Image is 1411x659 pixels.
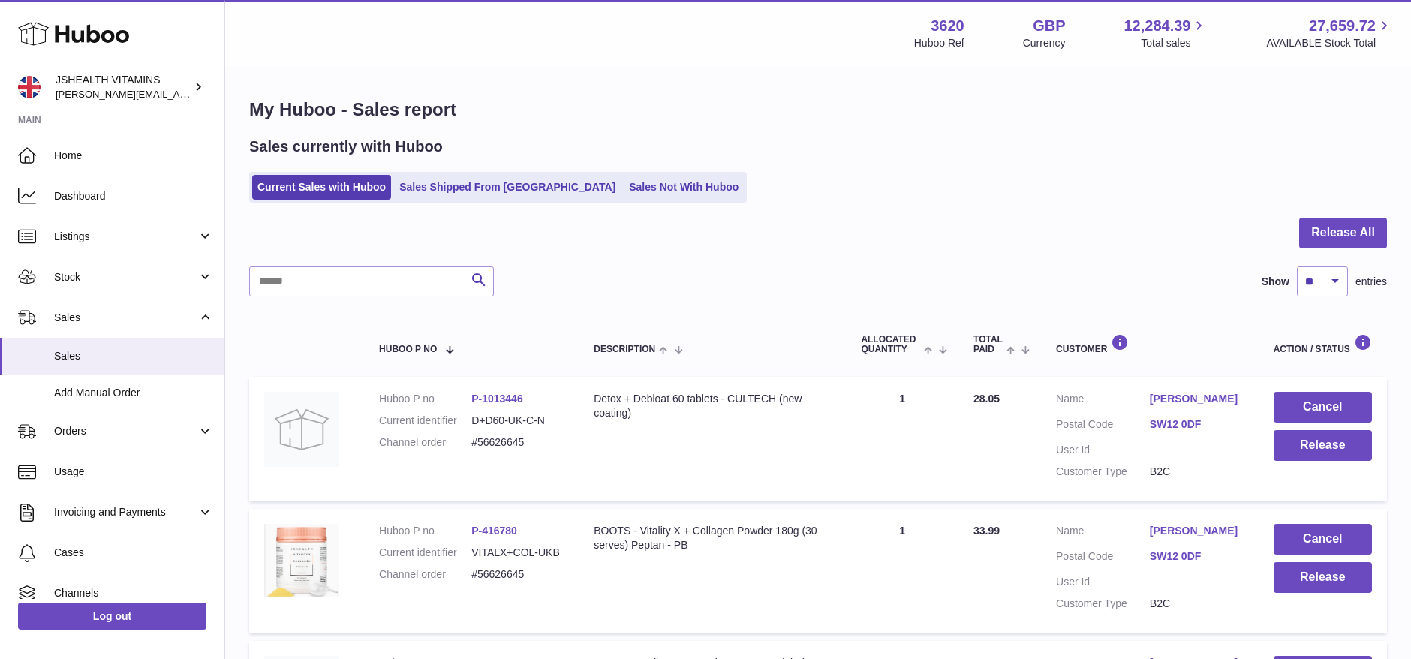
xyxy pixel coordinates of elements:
span: Usage [54,465,213,479]
div: Action / Status [1274,334,1372,354]
span: Invoicing and Payments [54,505,197,519]
dt: User Id [1056,443,1150,457]
span: Sales [54,311,197,325]
span: Description [594,345,655,354]
td: 1 [846,377,958,501]
a: [PERSON_NAME] [1150,392,1244,406]
div: Currency [1023,36,1066,50]
strong: GBP [1033,16,1065,36]
span: AVAILABLE Stock Total [1266,36,1393,50]
span: 33.99 [973,525,1000,537]
dd: #56626645 [471,435,564,450]
button: Release [1274,430,1372,461]
a: P-1013446 [471,393,523,405]
a: SW12 0DF [1150,417,1244,432]
dt: Customer Type [1056,597,1150,611]
a: SW12 0DF [1150,549,1244,564]
div: JSHEALTH VITAMINS [56,73,191,101]
span: Orders [54,424,197,438]
dt: Customer Type [1056,465,1150,479]
dd: VITALX+COL-UKB [471,546,564,560]
dt: Huboo P no [379,392,471,406]
img: no-photo.jpg [264,392,339,467]
dt: Name [1056,524,1150,542]
span: Add Manual Order [54,386,213,400]
a: 12,284.39 Total sales [1124,16,1208,50]
span: Huboo P no [379,345,437,354]
dt: Huboo P no [379,524,471,538]
div: BOOTS - Vitality X + Collagen Powder 180g (30 serves) Peptan - PB [594,524,831,552]
label: Show [1262,275,1289,289]
span: Stock [54,270,197,284]
dt: Postal Code [1056,417,1150,435]
a: P-416780 [471,525,517,537]
dt: Channel order [379,435,471,450]
button: Release All [1299,218,1387,248]
div: Huboo Ref [914,36,964,50]
dd: D+D60-UK-C-N [471,414,564,428]
span: Cases [54,546,213,560]
dt: Name [1056,392,1150,410]
dt: Current identifier [379,546,471,560]
a: [PERSON_NAME] [1150,524,1244,538]
span: [PERSON_NAME][EMAIL_ADDRESS][DOMAIN_NAME] [56,88,301,100]
dt: Current identifier [379,414,471,428]
a: Log out [18,603,206,630]
span: entries [1355,275,1387,289]
span: Listings [54,230,197,244]
span: Sales [54,349,213,363]
span: 12,284.39 [1124,16,1190,36]
span: Home [54,149,213,163]
a: Sales Shipped From [GEOGRAPHIC_DATA] [394,175,621,200]
dt: User Id [1056,575,1150,589]
dd: B2C [1150,597,1244,611]
span: ALLOCATED Quantity [861,335,919,354]
button: Cancel [1274,524,1372,555]
span: Total paid [973,335,1003,354]
button: Release [1274,562,1372,593]
dd: #56626645 [471,567,564,582]
span: Dashboard [54,189,213,203]
img: 36201675073141.png [264,524,339,597]
span: Total sales [1141,36,1208,50]
div: Detox + Debloat 60 tablets - CULTECH (new coating) [594,392,831,420]
a: 27,659.72 AVAILABLE Stock Total [1266,16,1393,50]
span: Channels [54,586,213,600]
strong: 3620 [931,16,964,36]
button: Cancel [1274,392,1372,423]
a: Current Sales with Huboo [252,175,391,200]
img: francesca@jshealthvitamins.com [18,76,41,98]
span: 28.05 [973,393,1000,405]
h2: Sales currently with Huboo [249,137,443,157]
dd: B2C [1150,465,1244,479]
dt: Channel order [379,567,471,582]
dt: Postal Code [1056,549,1150,567]
div: Customer [1056,334,1244,354]
a: Sales Not With Huboo [624,175,744,200]
h1: My Huboo - Sales report [249,98,1387,122]
span: 27,659.72 [1309,16,1376,36]
td: 1 [846,509,958,633]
